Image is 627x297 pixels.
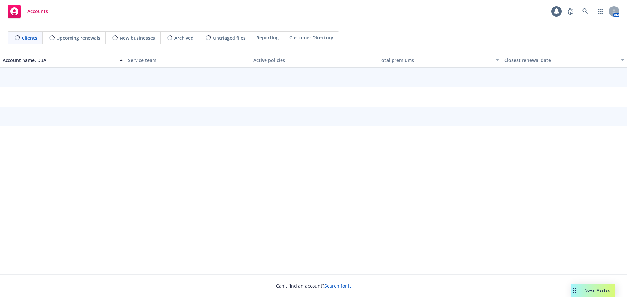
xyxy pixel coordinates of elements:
span: Archived [174,35,194,41]
div: Service team [128,57,248,64]
a: Report a Bug [564,5,577,18]
a: Search for it [324,283,351,289]
button: Nova Assist [571,284,615,297]
span: Upcoming renewals [56,35,100,41]
span: Can't find an account? [276,282,351,289]
div: Active policies [253,57,374,64]
button: Active policies [251,52,376,68]
a: Switch app [594,5,607,18]
span: New businesses [120,35,155,41]
a: Search [579,5,592,18]
button: Closest renewal date [502,52,627,68]
span: Untriaged files [213,35,246,41]
span: Reporting [256,34,279,41]
a: Accounts [5,2,51,21]
span: Nova Assist [584,288,610,293]
div: Closest renewal date [504,57,617,64]
span: Accounts [27,9,48,14]
span: Customer Directory [289,34,333,41]
button: Total premiums [376,52,502,68]
span: Clients [22,35,37,41]
button: Service team [125,52,251,68]
div: Account name, DBA [3,57,116,64]
div: Drag to move [571,284,579,297]
div: Total premiums [379,57,492,64]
